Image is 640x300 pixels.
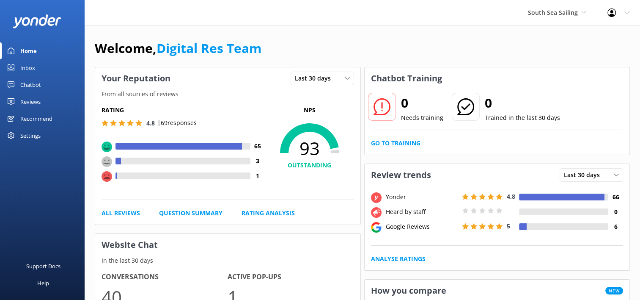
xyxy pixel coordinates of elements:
[265,138,354,159] span: 93
[157,118,197,128] p: | 69 responses
[20,110,52,127] div: Recommend
[384,207,460,217] div: Heard by staff
[20,76,41,93] div: Chatbot
[157,39,261,57] a: Digital Res Team
[228,272,354,283] h4: Active Pop-ups
[564,170,605,180] span: Last 30 days
[485,93,560,113] h2: 0
[528,8,578,17] span: South Sea Sailing
[250,171,265,181] h4: 1
[102,272,228,283] h4: Conversations
[384,192,460,202] div: Yonder
[507,222,510,230] span: 5
[13,14,61,28] img: yonder-white-logo.png
[95,67,177,89] h3: Your Reputation
[485,113,560,122] p: Trained in the last 30 days
[265,161,354,170] h4: OUTSTANDING
[250,156,265,166] h4: 3
[20,127,41,144] div: Settings
[384,222,460,231] div: Google Reviews
[265,106,354,115] p: NPS
[365,164,437,186] h3: Review trends
[20,42,37,59] div: Home
[295,74,336,83] span: Last 30 days
[20,59,35,76] div: Inbox
[250,142,265,151] h4: 65
[608,222,623,231] h4: 6
[95,89,360,99] p: From all sources of reviews
[37,275,49,292] div: Help
[159,208,222,218] a: Question Summary
[401,93,443,113] h2: 0
[371,139,420,148] a: Go to Training
[95,38,261,58] h1: Welcome,
[401,113,443,122] p: Needs training
[146,119,155,127] span: 4.8
[20,93,41,110] div: Reviews
[507,192,515,200] span: 4.8
[95,256,360,265] p: In the last 30 days
[608,207,623,217] h4: 0
[605,287,623,294] span: New
[26,258,60,275] div: Support Docs
[371,254,426,264] a: Analyse Ratings
[608,192,623,202] h4: 66
[95,234,360,256] h3: Website Chat
[242,208,295,218] a: Rating Analysis
[365,67,448,89] h3: Chatbot Training
[102,106,265,115] h5: Rating
[102,208,140,218] a: All Reviews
